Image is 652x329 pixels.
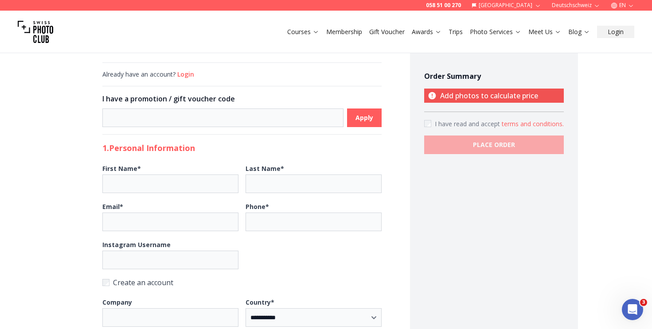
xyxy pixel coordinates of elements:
[246,213,382,231] input: Phone*
[18,14,53,50] img: Swiss photo club
[449,27,463,36] a: Trips
[470,27,521,36] a: Photo Services
[102,240,171,249] b: Instagram Username
[287,27,319,36] a: Courses
[102,70,382,79] div: Already have an account?
[246,164,284,173] b: Last Name *
[102,251,238,269] input: Instagram Username
[246,202,269,211] b: Phone *
[424,135,564,154] button: PLACE ORDER
[102,298,132,306] b: Company
[568,27,590,36] a: Blog
[369,27,405,36] a: Gift Voucher
[597,26,634,38] button: Login
[640,299,647,306] span: 3
[102,213,238,231] input: Email*
[435,120,502,128] span: I have read and accept
[622,299,643,320] iframe: Intercom live chat
[102,174,238,193] input: First Name*
[102,202,123,211] b: Email *
[525,26,565,38] button: Meet Us
[347,108,382,127] button: Apply
[408,26,445,38] button: Awards
[102,276,382,289] label: Create an account
[424,71,564,81] h4: Order Summary
[177,70,194,79] button: Login
[366,26,408,38] button: Gift Voucher
[424,89,564,103] p: Add photos to calculate price
[426,2,461,9] a: 058 51 00 270
[445,26,466,38] button: Trips
[246,308,382,327] select: Country*
[102,142,382,154] h2: 1. Personal Information
[466,26,525,38] button: Photo Services
[284,26,323,38] button: Courses
[565,26,593,38] button: Blog
[326,27,362,36] a: Membership
[502,120,564,128] button: Accept termsI have read and accept
[102,308,238,327] input: Company
[102,93,382,104] h3: I have a promotion / gift voucher code
[528,27,561,36] a: Meet Us
[473,140,515,149] b: PLACE ORDER
[102,164,141,173] b: First Name *
[412,27,441,36] a: Awards
[102,279,109,286] input: Create an account
[323,26,366,38] button: Membership
[246,298,274,306] b: Country *
[424,120,431,127] input: Accept terms
[355,113,373,122] b: Apply
[246,174,382,193] input: Last Name*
